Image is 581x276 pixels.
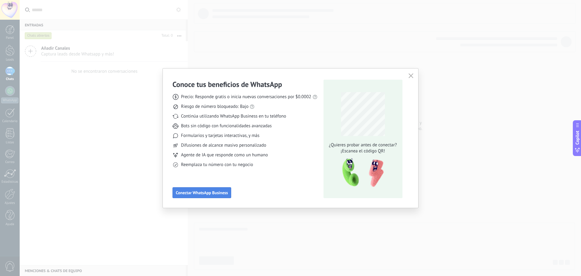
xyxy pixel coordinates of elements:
[181,142,266,148] span: Difusiones de alcance masivo personalizado
[327,148,399,154] span: ¡Escanea el código QR!
[181,94,311,100] span: Precio: Responde gratis o inicia nuevas conversaciones por $0.0002
[574,131,580,145] span: Copilot
[172,80,282,89] h3: Conoce tus beneficios de WhatsApp
[172,187,231,198] button: Conectar WhatsApp Business
[181,123,272,129] span: Bots sin código con funcionalidades avanzadas
[327,142,399,148] span: ¿Quieres probar antes de conectar?
[181,133,259,139] span: Formularios y tarjetas interactivas, y más
[181,113,286,119] span: Continúa utilizando WhatsApp Business en tu teléfono
[181,152,268,158] span: Agente de IA que responde como un humano
[176,191,228,195] span: Conectar WhatsApp Business
[337,157,385,189] img: qr-pic-1x.png
[181,162,253,168] span: Reemplaza tu número con tu negocio
[181,104,248,110] span: Riesgo de número bloqueado: Bajo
